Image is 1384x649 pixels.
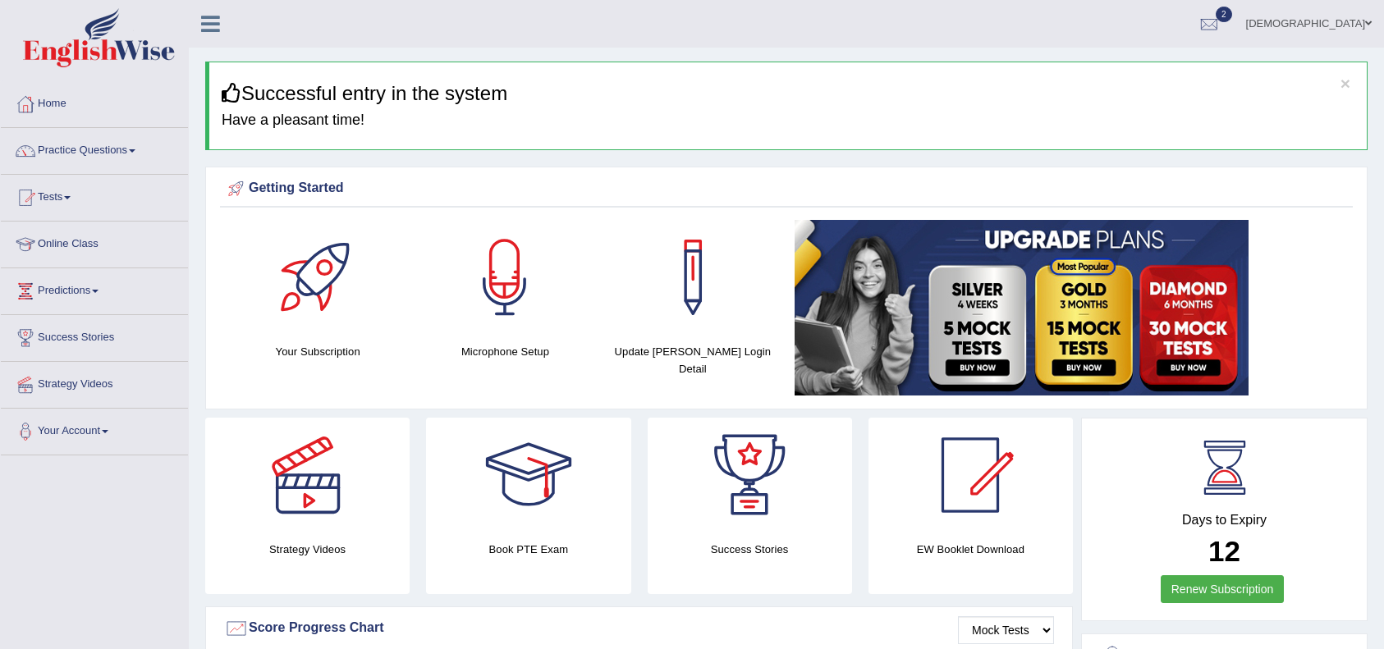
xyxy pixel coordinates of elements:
h4: Your Subscription [232,343,403,360]
div: Getting Started [224,176,1349,201]
a: Success Stories [1,315,188,356]
button: × [1340,75,1350,92]
h4: Book PTE Exam [426,541,630,558]
h4: Success Stories [648,541,852,558]
h4: Have a pleasant time! [222,112,1354,129]
span: 2 [1216,7,1232,22]
h4: EW Booklet Download [868,541,1073,558]
h4: Update [PERSON_NAME] Login Detail [607,343,778,377]
h4: Microphone Setup [419,343,590,360]
h4: Days to Expiry [1100,513,1349,528]
h4: Strategy Videos [205,541,410,558]
a: Online Class [1,222,188,263]
a: Predictions [1,268,188,309]
a: Practice Questions [1,128,188,169]
a: Home [1,81,188,122]
b: 12 [1208,535,1240,567]
img: small5.jpg [795,220,1249,395]
a: Your Account [1,409,188,450]
a: Renew Subscription [1161,575,1285,603]
a: Strategy Videos [1,362,188,403]
div: Score Progress Chart [224,616,1054,641]
h3: Successful entry in the system [222,83,1354,104]
a: Tests [1,175,188,216]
